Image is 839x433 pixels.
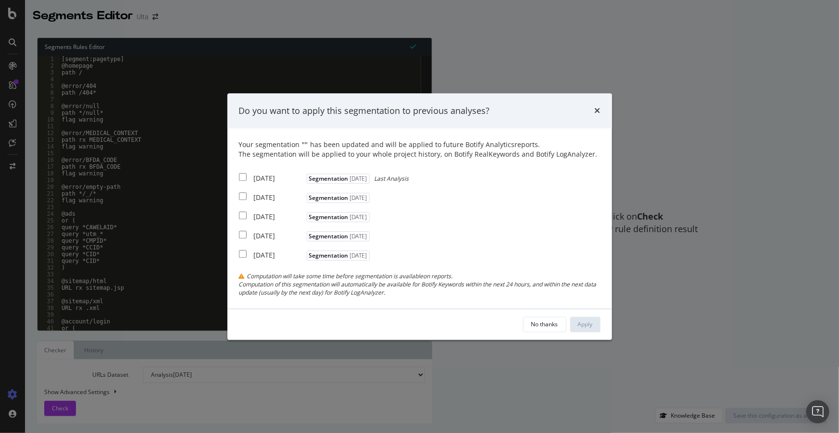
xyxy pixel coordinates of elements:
div: The segmentation will be applied to your whole project history, on Botify RealKeywords and Botify... [239,150,601,160]
div: [DATE] [254,193,304,203]
div: [DATE] [254,212,304,222]
div: modal [227,93,612,340]
div: [DATE] [254,174,304,184]
div: times [595,105,601,117]
div: Your segmentation has been updated and will be applied to future Botify Analytics reports. [239,140,601,160]
div: Do you want to apply this segmentation to previous analyses? [239,105,490,117]
span: Segmentation [307,174,370,184]
div: [DATE] [254,251,304,260]
span: [DATE] [349,252,367,260]
div: Computation of this segmentation will automatically be available for Botify Keywords within the n... [239,281,601,297]
span: Segmentation [307,232,370,242]
span: [DATE] [349,213,367,222]
span: Segmentation [307,193,370,203]
button: No thanks [523,317,566,332]
div: Apply [578,320,593,328]
div: No thanks [531,320,558,328]
span: [DATE] [349,175,367,183]
span: Last Analysis [375,175,409,183]
button: Apply [570,317,601,332]
span: Segmentation [307,212,370,223]
div: Open Intercom Messenger [806,400,829,423]
div: [DATE] [254,232,304,241]
span: [DATE] [349,194,367,202]
span: " " [302,140,308,149]
span: [DATE] [349,233,367,241]
span: Segmentation [307,251,370,261]
span: Computation will take some time before segmentation is available on reports. [247,272,453,281]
